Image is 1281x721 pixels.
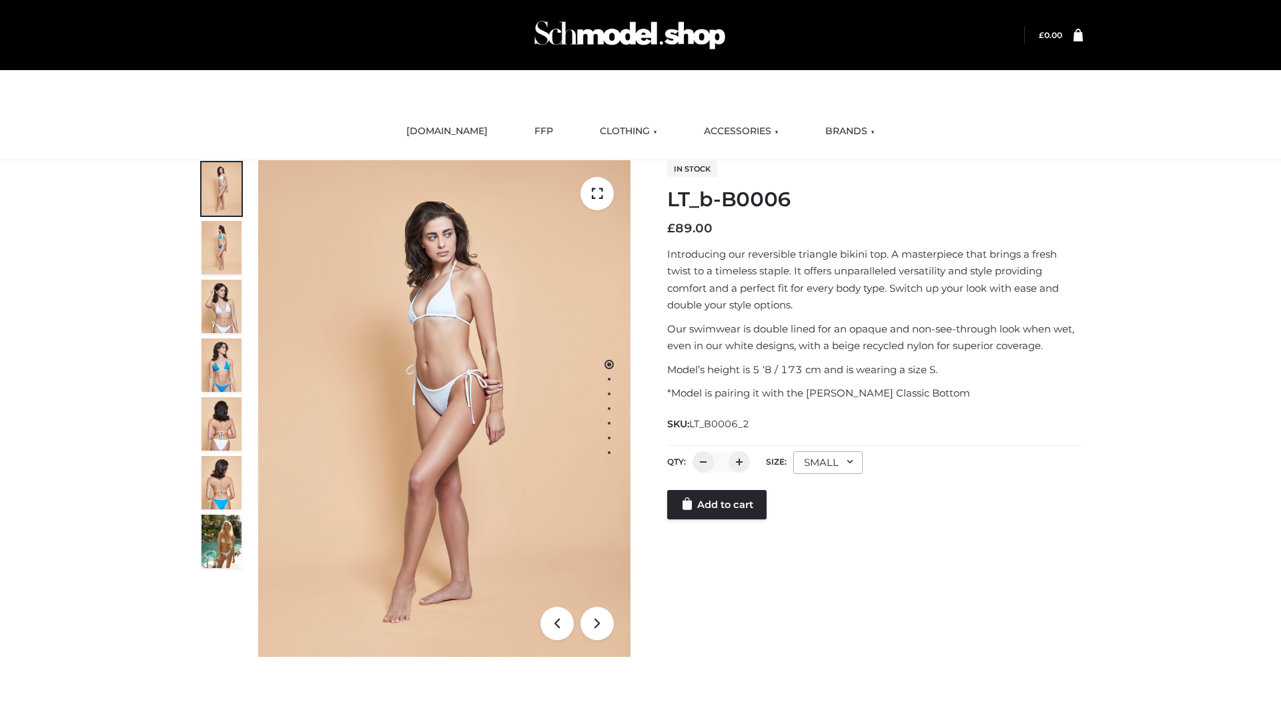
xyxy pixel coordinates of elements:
[1039,30,1062,40] bdi: 0.00
[667,246,1083,314] p: Introducing our reversible triangle bikini top. A masterpiece that brings a fresh twist to a time...
[689,418,749,430] span: LT_B0006_2
[766,457,787,467] label: Size:
[530,9,730,61] img: Schmodel Admin 964
[1039,30,1044,40] span: £
[201,338,242,392] img: ArielClassicBikiniTop_CloudNine_AzureSky_OW114ECO_4-scaled.jpg
[667,385,1083,402] p: *Model is pairing it with the [PERSON_NAME] Classic Bottom
[201,397,242,451] img: ArielClassicBikiniTop_CloudNine_AzureSky_OW114ECO_7-scaled.jpg
[1039,30,1062,40] a: £0.00
[524,117,563,146] a: FFP
[667,320,1083,354] p: Our swimwear is double lined for an opaque and non-see-through look when wet, even in our white d...
[667,416,751,432] span: SKU:
[815,117,885,146] a: BRANDS
[694,117,789,146] a: ACCESSORIES
[667,188,1083,212] h1: LT_b-B0006
[201,162,242,216] img: ArielClassicBikiniTop_CloudNine_AzureSky_OW114ECO_1-scaled.jpg
[667,161,717,177] span: In stock
[667,221,675,236] span: £
[201,515,242,568] img: Arieltop_CloudNine_AzureSky2.jpg
[667,221,713,236] bdi: 89.00
[667,361,1083,379] p: Model’s height is 5 ‘8 / 173 cm and is wearing a size S.
[396,117,498,146] a: [DOMAIN_NAME]
[201,456,242,509] img: ArielClassicBikiniTop_CloudNine_AzureSky_OW114ECO_8-scaled.jpg
[258,160,630,657] img: LT_b-B0006
[667,457,686,467] label: QTY:
[201,221,242,274] img: ArielClassicBikiniTop_CloudNine_AzureSky_OW114ECO_2-scaled.jpg
[667,490,767,519] a: Add to cart
[793,451,863,474] div: SMALL
[201,280,242,333] img: ArielClassicBikiniTop_CloudNine_AzureSky_OW114ECO_3-scaled.jpg
[590,117,667,146] a: CLOTHING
